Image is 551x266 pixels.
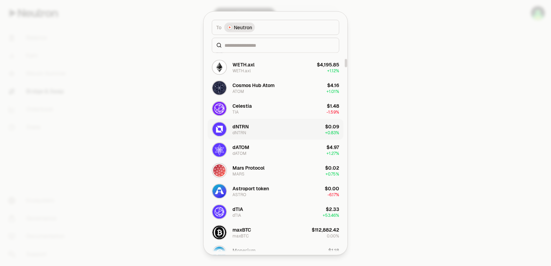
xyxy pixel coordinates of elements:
img: WETH.axl Logo [212,60,226,74]
div: dATOM [232,143,249,150]
div: $0.09 [325,123,339,130]
button: TIA LogoCelestiaTIA$1.48-1.59% [208,98,343,119]
div: $0.00 [325,185,339,192]
button: dTIA LogodTIAdTIA$2.33+53.46% [208,201,343,222]
img: EURe Logo [212,246,226,260]
div: $2.33 [326,205,339,212]
div: dTIA [232,212,241,218]
img: dNTRN Logo [212,122,226,136]
img: MARS Logo [212,163,226,177]
div: ASTRO [232,192,246,197]
img: dATOM Logo [212,143,226,157]
img: dTIA Logo [212,205,226,219]
span: + 1.01% [326,88,339,94]
span: + 1.12% [327,68,339,73]
div: Monerium [232,247,256,254]
div: $0.02 [325,164,339,171]
div: WETH.axl [232,61,254,68]
div: Astroport token [232,185,269,192]
span: -1.59% [326,109,339,115]
span: 0.00% [327,233,339,238]
div: Mars Protocol [232,164,264,171]
div: ATOM [232,88,244,94]
button: EURe LogoMoneriumEURe$1.18+0.74% [208,243,343,263]
div: $1.48 [327,102,339,109]
div: Cosmos Hub Atom [232,82,274,88]
div: TIA [232,109,239,115]
span: + 0.75% [325,171,339,177]
div: $4.16 [327,82,339,88]
span: To [216,24,221,31]
button: MARS LogoMars ProtocolMARS$0.02+0.75% [208,160,343,181]
button: ASTRO LogoAstroport tokenASTRO$0.00-6.17% [208,181,343,201]
span: + 0.83% [325,130,339,135]
button: dATOM LogodATOMdATOM$4.97+1.27% [208,139,343,160]
div: dTIA [232,205,243,212]
span: + 53.46% [323,212,339,218]
span: + 0.74% [326,254,339,259]
span: + 1.27% [326,150,339,156]
span: Neutron [234,24,252,31]
div: $4,195.85 [317,61,339,68]
div: maxBTC [232,233,249,238]
img: ASTRO Logo [212,184,226,198]
button: ATOM LogoCosmos Hub AtomATOM$4.16+1.01% [208,77,343,98]
div: $112,882.42 [312,226,339,233]
div: dNTRN [232,123,249,130]
img: Neutron Logo [228,25,232,29]
img: maxBTC Logo [212,225,226,239]
div: WETH.axl [232,68,251,73]
button: ToNeutron LogoNeutron [212,20,339,35]
button: WETH.axl LogoWETH.axlWETH.axl$4,195.85+1.12% [208,57,343,77]
div: dNTRN [232,130,246,135]
div: maxBTC [232,226,251,233]
div: $4.97 [326,143,339,150]
button: maxBTC LogomaxBTCmaxBTC$112,882.420.00% [208,222,343,243]
div: Celestia [232,102,252,109]
img: TIA Logo [212,102,226,115]
span: -6.17% [328,192,339,197]
button: dNTRN LogodNTRNdNTRN$0.09+0.83% [208,119,343,139]
div: $1.18 [328,247,339,254]
div: EURe [232,254,243,259]
div: MARS [232,171,245,177]
div: dATOM [232,150,247,156]
img: ATOM Logo [212,81,226,95]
